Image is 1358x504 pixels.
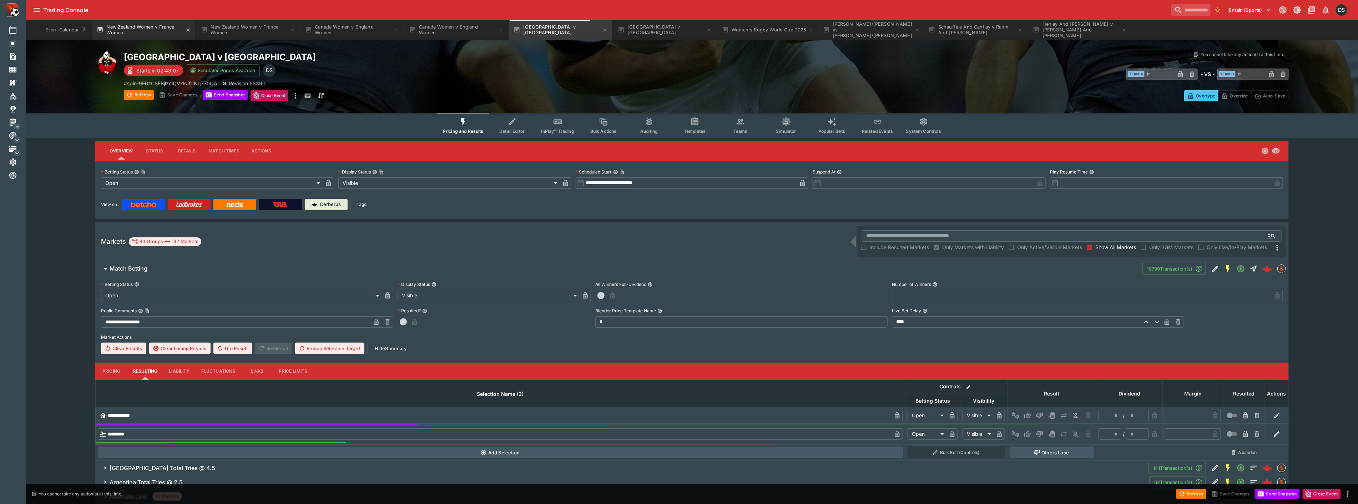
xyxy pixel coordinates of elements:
button: open drawer [30,4,43,16]
button: Void [1046,410,1057,421]
span: Teams [733,128,748,134]
h5: Markets [101,237,126,246]
p: All Winners Full-Dividend [595,281,646,287]
svg: Open [1237,464,1245,472]
button: SGM Enabled [1222,476,1235,489]
button: Add Selection [98,447,903,458]
button: Resulting [127,363,163,380]
button: Edit Detail [1209,262,1222,275]
p: Play Resume Time [1050,169,1088,175]
img: sportingsolutions [1278,464,1286,472]
button: Actions [245,142,277,160]
p: Starts in 02:43:07 [136,67,179,74]
button: Lose [1034,428,1045,440]
p: Scheduled Start [576,169,612,175]
th: Margin [1163,380,1223,407]
button: Close Event [1303,489,1341,499]
button: 18799Transaction(s) [1142,263,1206,275]
button: Edit Detail [1209,462,1222,474]
svg: More [1273,243,1282,252]
span: Betting Status [908,397,958,405]
div: / [1123,430,1125,438]
button: Betting StatusCopy To Clipboard [134,170,139,175]
div: Nexus Entities [9,79,29,87]
div: Sports Pricing [9,131,29,140]
p: Copy To Clipboard [124,80,217,87]
a: d526457c-8c4f-40f7-b5d3-0f2186eb20e0 [1260,475,1274,489]
button: Argentina Total Tries @ 2.5 [95,475,1150,489]
span: Show All Markets [1095,243,1136,251]
button: Not Set [1010,410,1021,421]
span: System Controls [906,128,941,134]
svg: Visible [1272,147,1280,155]
button: Resulted? [422,308,427,313]
p: Betting Status [101,281,133,287]
div: 9bc3f603-b48a-4425-96fa-a183e0ae72af [1262,463,1272,473]
button: Close Event [251,90,289,101]
th: Controls [905,380,1008,394]
button: All Winners Full-Dividend [648,282,653,287]
span: Detail Editor [499,128,525,134]
p: Display Status [338,169,371,175]
button: New Zealand Women v France Women [197,20,299,40]
button: [GEOGRAPHIC_DATA] Total Tries @ 4.5 [95,461,1149,475]
th: Result [1008,380,1096,407]
img: Betcha [131,202,156,207]
button: Links [241,363,273,380]
p: Overtype [1196,92,1215,100]
button: Toggle light/dark mode [1291,4,1304,16]
div: Trading Console [43,6,1168,14]
button: Simulator Prices Available [186,64,260,76]
span: Include Resulted Markets [869,243,929,251]
div: Visible [398,290,580,301]
button: Un-Result [213,343,252,354]
span: Only Live/In-Play Markets [1207,243,1267,251]
button: Overview [104,142,138,160]
button: Refresh [124,90,154,100]
img: rugby_union.png [95,51,118,74]
span: Popular Bets [818,128,845,134]
div: 43 Groups 142 Markets [132,237,198,246]
p: Display Status [398,281,430,287]
span: Team A [1128,71,1145,77]
p: You cannot take any action(s) at this time. [39,491,122,497]
button: Abandon [1226,447,1263,458]
button: Overtype [1184,90,1218,101]
p: Suspend At [813,169,836,175]
div: System Settings [9,158,29,166]
div: Open [908,410,946,421]
button: Auto-Save [1251,90,1289,101]
button: Edit Detail [1209,476,1222,489]
button: Straight [1247,262,1260,275]
button: Schauffele And Cantlay v Rahm And [PERSON_NAME] [924,20,1027,40]
button: [GEOGRAPHIC_DATA] v [GEOGRAPHIC_DATA] [614,20,716,40]
button: HideSummary [370,343,411,354]
button: Connected to PK [1277,4,1289,16]
p: You cannot take any action(s) at this time. [1201,51,1284,58]
div: Event Calendar [9,26,29,34]
button: Open [1266,230,1278,242]
button: Number of Winners [933,282,938,287]
span: Related Events [862,128,893,134]
button: Win [1022,410,1033,421]
div: Open [908,428,946,440]
button: Details [171,142,203,160]
button: 62Transaction(s) [1150,476,1206,488]
button: [GEOGRAPHIC_DATA] v [GEOGRAPHIC_DATA] [509,20,612,40]
button: Event Calendar [41,20,91,40]
button: Open [1235,262,1247,275]
button: Send Snapshot [1255,489,1300,499]
img: Neds [227,202,243,207]
div: New Event [9,39,29,47]
p: Number of Winners [892,281,931,287]
a: f68689f3-eb5b-4782-9c01-8beda742238b [1260,262,1274,276]
button: Henley And [PERSON_NAME] v [PERSON_NAME] And [PERSON_NAME] [1029,20,1131,40]
p: Betting Status [101,169,133,175]
div: sportingsolutions [1277,478,1286,487]
img: logo-cerberus--red.svg [1262,264,1272,274]
button: Open [1235,476,1247,489]
div: Event type filters [437,113,947,138]
img: PriceKinetics Logo [2,1,19,19]
button: Clear Results [101,343,146,354]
